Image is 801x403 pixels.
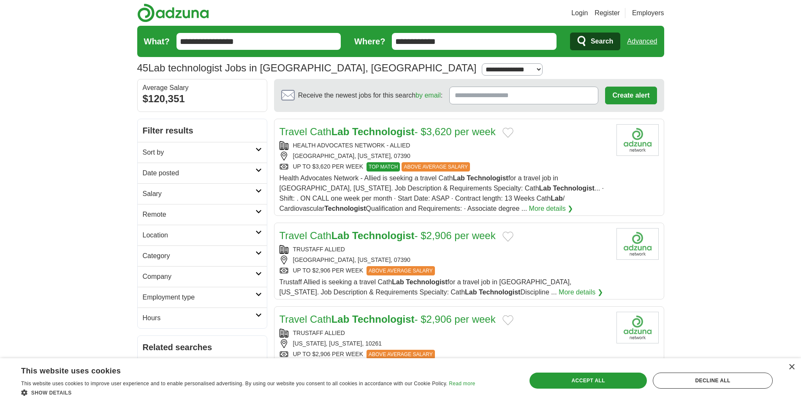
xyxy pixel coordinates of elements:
[143,251,255,261] h2: Category
[449,381,475,387] a: Read more, opens a new window
[280,278,572,296] span: Trustaff Allied is seeking a travel Cath for a travel job in [GEOGRAPHIC_DATA], [US_STATE]. Job D...
[138,204,267,225] a: Remote
[138,163,267,183] a: Date posted
[367,162,400,172] span: TOP MATCH
[143,91,262,106] div: $120,351
[616,124,659,156] img: Company logo
[138,183,267,204] a: Salary
[144,35,170,48] label: What?
[280,230,496,241] a: Travel CathLab Technologist- $2,906 per week
[31,390,72,396] span: Show details
[616,312,659,343] img: Company logo
[402,162,470,172] span: ABOVE AVERAGE SALARY
[324,205,366,212] strong: Technologist
[143,313,255,323] h2: Hours
[143,292,255,302] h2: Employment type
[467,174,508,182] strong: Technologist
[627,33,657,50] a: Advanced
[653,373,773,389] div: Decline all
[453,174,464,182] strong: Lab
[331,126,350,137] strong: Lab
[21,381,448,387] span: This website uses cookies to improve user experience and to enable personalised advertising. By u...
[280,162,610,172] div: UP TO $3,620 PER WEEK
[143,230,255,240] h2: Location
[352,313,415,325] strong: Technologist
[280,126,496,137] a: Travel CathLab Technologist- $3,620 per week
[367,266,435,275] span: ABOVE AVERAGE SALARY
[138,308,267,328] a: Hours
[502,128,513,138] button: Add to favorite jobs
[352,126,415,137] strong: Technologist
[539,185,551,192] strong: Lab
[392,278,404,286] strong: Lab
[553,185,594,192] strong: Technologist
[137,3,209,22] img: Adzuna logo
[21,363,454,376] div: This website uses cookies
[465,289,477,296] strong: Lab
[280,266,610,275] div: UP TO $2,906 PER WEEK
[331,230,350,241] strong: Lab
[143,189,255,199] h2: Salary
[354,35,385,48] label: Where?
[331,313,350,325] strong: Lab
[415,92,441,99] a: by email
[138,287,267,308] a: Employment type
[280,313,496,325] a: Travel CathLab Technologist- $2,906 per week
[137,60,149,76] span: 45
[298,90,443,101] span: Receive the newest jobs for this search :
[595,8,620,18] a: Register
[138,142,267,163] a: Sort by
[143,147,255,158] h2: Sort by
[138,245,267,266] a: Category
[280,152,610,161] div: [GEOGRAPHIC_DATA], [US_STATE], 07390
[137,62,477,74] h1: Lab technologist Jobs in [GEOGRAPHIC_DATA], [GEOGRAPHIC_DATA]
[367,350,435,359] span: ABOVE AVERAGE SALARY
[21,388,475,397] div: Show details
[138,119,267,142] h2: Filter results
[143,84,262,91] div: Average Salary
[591,33,613,50] span: Search
[280,339,610,348] div: [US_STATE], [US_STATE], 10261
[143,168,255,178] h2: Date posted
[632,8,664,18] a: Employers
[280,174,604,212] span: Health Advocates Network - Allied is seeking a travel Cath for a travel job in [GEOGRAPHIC_DATA],...
[138,225,267,245] a: Location
[143,341,262,354] h2: Related searches
[138,266,267,287] a: Company
[479,289,520,296] strong: Technologist
[280,141,610,150] div: HEALTH ADVOCATES NETWORK - ALLIED
[529,373,647,389] div: Accept all
[280,329,610,338] div: TRUSTAFF ALLIED
[616,228,659,260] img: Company logo
[280,350,610,359] div: UP TO $2,906 PER WEEK
[605,87,657,104] button: Create alert
[571,8,588,18] a: Login
[570,33,620,50] button: Search
[143,210,255,220] h2: Remote
[551,195,562,202] strong: Lab
[502,315,513,325] button: Add to favorite jobs
[280,245,610,254] div: TRUSTAFF ALLIED
[559,287,603,297] a: More details ❯
[280,256,610,264] div: [GEOGRAPHIC_DATA], [US_STATE], 07390
[352,230,415,241] strong: Technologist
[788,364,795,370] div: Close
[143,272,255,282] h2: Company
[406,278,447,286] strong: Technologist
[502,231,513,242] button: Add to favorite jobs
[529,204,573,214] a: More details ❯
